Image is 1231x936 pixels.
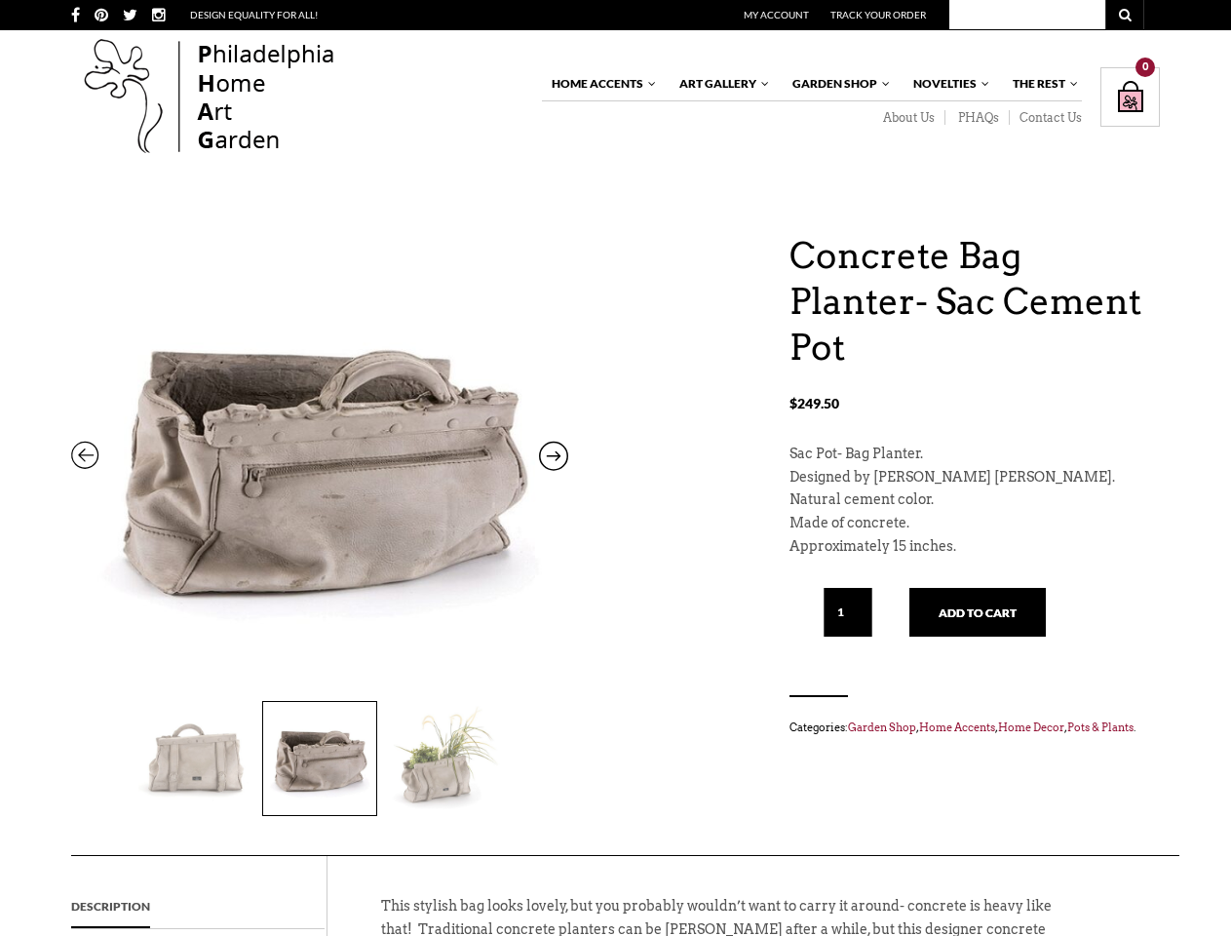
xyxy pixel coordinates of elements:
[783,67,892,100] a: Garden Shop
[830,9,926,20] a: Track Your Order
[789,443,1160,466] p: Sac Pot- Bag Planter.
[919,721,995,734] a: Home Accents
[789,233,1160,370] h1: Concrete Bag Planter- Sac Cement Pot
[848,721,916,734] a: Garden Shop
[71,885,150,928] a: Description
[789,717,1160,738] span: Categories: , , , .
[789,466,1160,489] p: Designed by [PERSON_NAME] [PERSON_NAME].
[998,721,1064,734] a: Home Decor
[1135,58,1155,77] div: 0
[870,110,945,126] a: About Us
[1010,110,1082,126] a: Contact Us
[904,67,991,100] a: Novelties
[670,67,771,100] a: Art Gallery
[1067,721,1134,734] a: Pots & Plants
[945,110,1010,126] a: PHAQs
[789,535,1160,559] p: Approximately 15 inches.
[542,67,658,100] a: Home Accents
[789,395,839,411] bdi: 249.50
[1003,67,1080,100] a: The Rest
[824,588,872,637] input: Qty
[909,588,1046,637] button: Add to cart
[789,488,1160,512] p: Natural cement color.
[744,9,809,20] a: My Account
[789,395,797,411] span: $
[789,512,1160,535] p: Made of concrete.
